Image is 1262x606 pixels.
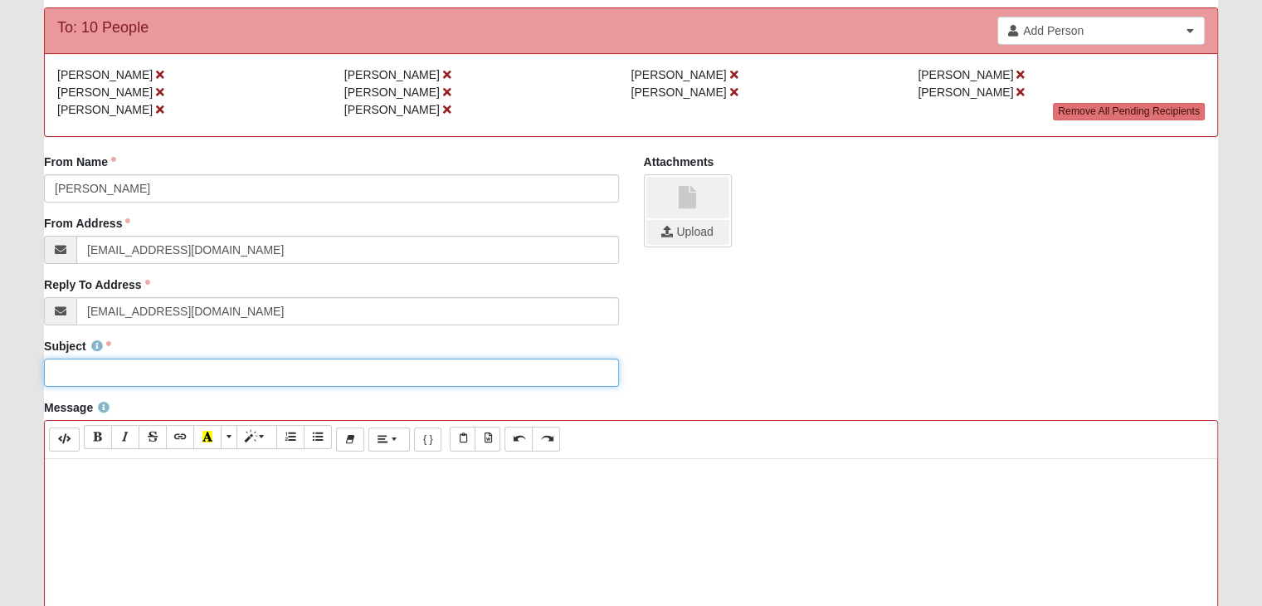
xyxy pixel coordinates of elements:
label: Attachments [644,154,714,170]
button: Bold (CTRL+B) [84,425,112,449]
div: To: 10 People [57,17,149,39]
span: [PERSON_NAME] [344,68,440,81]
span: [PERSON_NAME] [57,68,153,81]
button: Merge Field [414,428,442,452]
label: Subject [44,338,111,354]
span: [PERSON_NAME] [57,86,153,99]
span: [PERSON_NAME] [344,86,440,99]
button: Paragraph [368,428,409,452]
a: Remove All Pending Recipients [1053,103,1205,120]
label: From Name [44,154,116,170]
button: Italic (CTRL+I) [111,425,139,449]
span: [PERSON_NAME] [918,86,1013,99]
span: [PERSON_NAME] [57,103,153,116]
span: [PERSON_NAME] [631,86,727,99]
button: Paste Text [450,427,475,451]
button: Style [236,425,277,449]
button: Ordered list (CTRL+SHIFT+NUM8) [276,425,305,449]
button: Strikethrough (CTRL+SHIFT+S) [139,425,167,449]
button: Paste from Word [475,427,500,451]
label: Reply To Address [44,276,149,293]
span: [PERSON_NAME] [918,68,1013,81]
a: Add Person Clear selection [997,17,1205,45]
label: From Address [44,215,130,232]
button: Code Editor [49,428,80,452]
label: Message [44,399,110,416]
span: Add Person [1023,22,1182,39]
button: Redo (CTRL+Y) [532,427,560,451]
span: [PERSON_NAME] [631,68,727,81]
button: Undo (CTRL+Z) [504,427,533,451]
button: More Color [221,425,237,449]
span: [PERSON_NAME] [344,103,440,116]
button: Recent Color [193,425,222,449]
button: Remove Font Style (CTRL+\) [336,428,364,452]
button: Unordered list (CTRL+SHIFT+NUM7) [304,425,332,449]
button: Link (CTRL+K) [166,425,194,449]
